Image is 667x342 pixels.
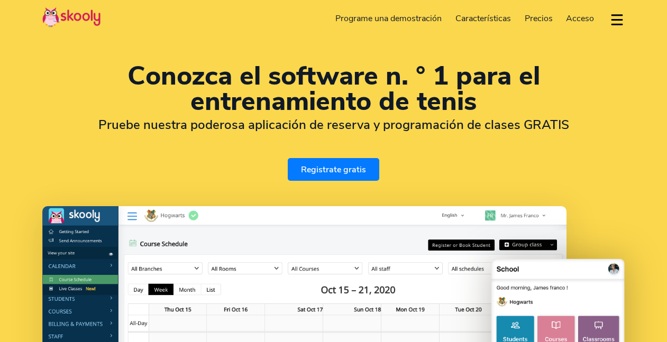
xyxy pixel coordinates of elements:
[42,63,625,114] h1: Conozca el software n. ° 1 para el entrenamiento de tenis
[288,158,379,181] a: Registrate gratis
[42,117,625,133] h2: Pruebe nuestra poderosa aplicación de reserva y programación de clases GRATIS
[42,7,100,27] img: Skooly
[566,13,594,24] span: Acceso
[329,10,449,27] a: Programe una demostración
[525,13,553,24] span: Precios
[609,7,625,32] button: dropdown menu
[449,10,518,27] a: Características
[518,10,560,27] a: Precios
[559,10,601,27] a: Acceso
